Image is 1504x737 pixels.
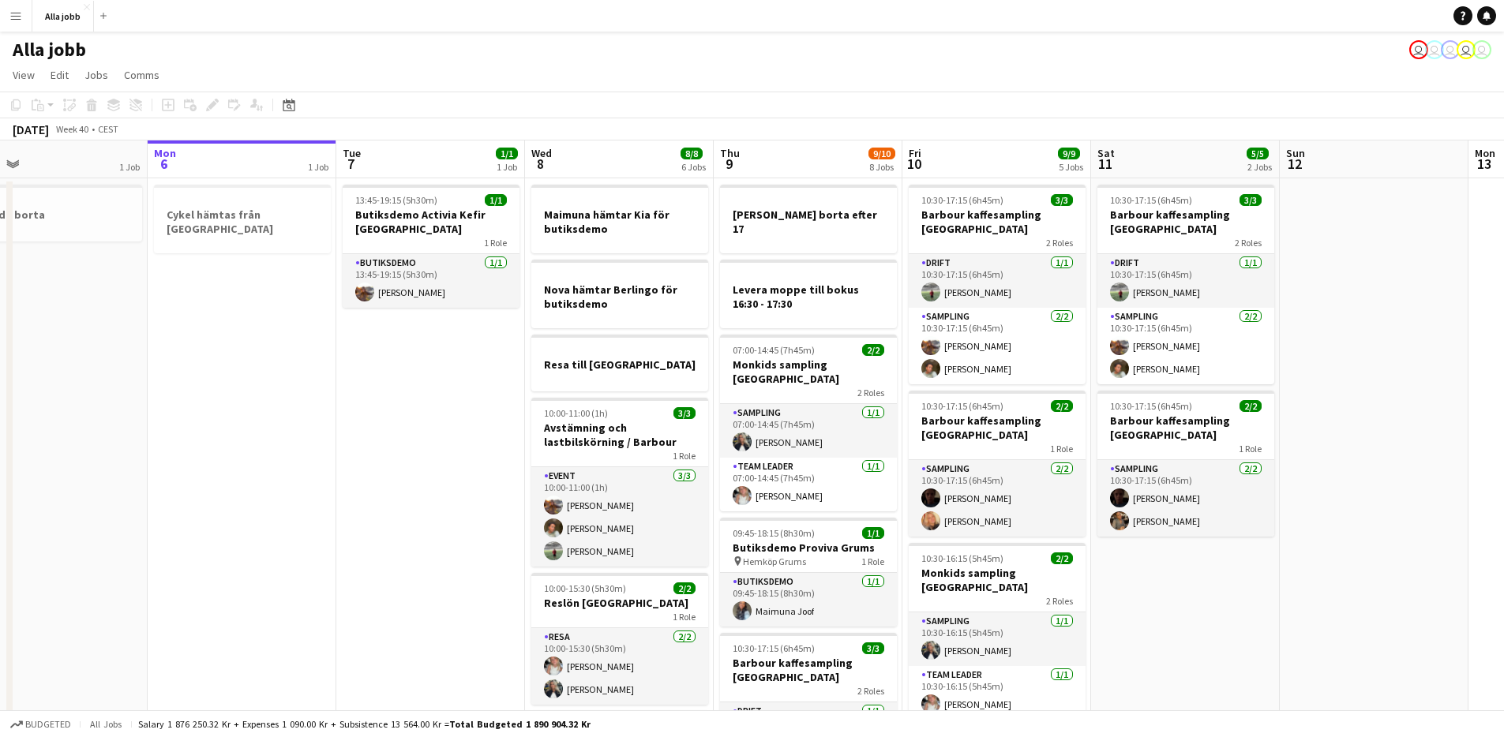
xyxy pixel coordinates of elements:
div: 10:30-17:15 (6h45m)2/2Barbour kaffesampling [GEOGRAPHIC_DATA]1 RoleSampling2/210:30-17:15 (6h45m)... [1097,391,1274,537]
span: 3/3 [673,407,696,419]
app-job-card: [PERSON_NAME] borta efter 17 [720,185,897,253]
div: 10:30-16:15 (5h45m)2/2Monkids sampling [GEOGRAPHIC_DATA]2 RolesSampling1/110:30-16:15 (5h45m)[PER... [909,543,1086,720]
span: Week 40 [52,123,92,135]
span: 2/2 [1051,400,1073,412]
span: 3/3 [862,642,884,654]
span: 7 [340,155,361,173]
app-card-role: Event3/310:00-11:00 (1h)[PERSON_NAME][PERSON_NAME][PERSON_NAME] [531,467,708,567]
div: 09:45-18:15 (8h30m)1/1Butiksdemo Proviva Grums Hemköp Grums1 RoleButiksdemo1/109:45-18:15 (8h30m)... [720,518,897,627]
app-card-role: Sampling2/210:30-17:15 (6h45m)[PERSON_NAME][PERSON_NAME] [1097,308,1274,384]
span: All jobs [87,718,125,730]
app-job-card: Cykel hämtas från [GEOGRAPHIC_DATA] [154,185,331,253]
span: Wed [531,146,552,160]
app-user-avatar: Emil Hasselberg [1457,40,1476,59]
span: 9 [718,155,740,173]
h3: Barbour kaffesampling [GEOGRAPHIC_DATA] [909,413,1086,442]
span: Sat [1097,146,1115,160]
div: 8 Jobs [869,161,895,173]
app-job-card: 10:00-15:30 (5h30m)2/2Reslön [GEOGRAPHIC_DATA]1 RoleResa2/210:00-15:30 (5h30m)[PERSON_NAME][PERSO... [531,573,708,705]
span: 2/2 [862,344,884,356]
span: 12 [1284,155,1305,173]
h3: Avstämning och lastbilskörning / Barbour [531,421,708,449]
span: 10:30-16:15 (5h45m) [921,552,1003,564]
div: 5 Jobs [1059,161,1083,173]
h3: Barbour kaffesampling [GEOGRAPHIC_DATA] [909,208,1086,236]
app-job-card: Resa till [GEOGRAPHIC_DATA] [531,335,708,391]
span: 1 Role [1239,443,1262,455]
span: 2 Roles [857,685,884,697]
span: 09:45-18:15 (8h30m) [733,527,815,539]
span: Jobs [84,68,108,82]
h3: Nova hämtar Berlingo för butiksdemo [531,282,708,311]
span: 2 Roles [1046,595,1073,607]
div: Salary 1 876 250.32 kr + Expenses 1 090.00 kr + Subsistence 13 564.00 kr = [138,718,591,730]
span: 07:00-14:45 (7h45m) [733,344,815,356]
app-card-role: Team Leader1/107:00-14:45 (7h45m)[PERSON_NAME] [720,458,897,511]
span: Total Budgeted 1 890 904.32 kr [449,718,591,730]
h3: Monkids sampling [GEOGRAPHIC_DATA] [909,566,1086,594]
span: 2/2 [1051,552,1073,564]
app-job-card: 10:30-17:15 (6h45m)2/2Barbour kaffesampling [GEOGRAPHIC_DATA]1 RoleSampling2/210:30-17:15 (6h45m)... [909,391,1086,537]
span: 2/2 [673,582,696,594]
span: Mon [1475,146,1495,160]
span: 1 Role [673,450,696,462]
span: 2 Roles [1235,237,1262,249]
h3: Levera moppe till bokus 16:30 - 17:30 [720,282,897,311]
span: 10:00-15:30 (5h30m) [544,582,626,594]
app-card-role: Resa2/210:00-15:30 (5h30m)[PERSON_NAME][PERSON_NAME] [531,628,708,705]
div: 6 Jobs [681,161,706,173]
span: 13:45-19:15 (5h30m) [355,194,437,206]
h3: Reslön [GEOGRAPHIC_DATA] [531,596,708,610]
span: 1/1 [485,194,507,206]
span: 1 Role [1050,443,1073,455]
app-card-role: Butiksdemo1/109:45-18:15 (8h30m)Maimuna Joof [720,573,897,627]
div: 10:00-11:00 (1h)3/3Avstämning och lastbilskörning / Barbour1 RoleEvent3/310:00-11:00 (1h)[PERSON_... [531,398,708,567]
span: 10:30-17:15 (6h45m) [921,400,1003,412]
app-card-role: Sampling2/210:30-17:15 (6h45m)[PERSON_NAME][PERSON_NAME] [909,308,1086,384]
div: 1 Job [497,161,517,173]
h3: Butiksdemo Activia Kefir [GEOGRAPHIC_DATA] [343,208,519,236]
span: 9/10 [868,148,895,159]
app-card-role: Drift1/110:30-17:15 (6h45m)[PERSON_NAME] [1097,254,1274,308]
span: 13 [1472,155,1495,173]
span: 2 Roles [1046,237,1073,249]
span: 9/9 [1058,148,1080,159]
span: 1 Role [861,556,884,567]
app-card-role: Sampling1/110:30-16:15 (5h45m)[PERSON_NAME] [909,612,1086,666]
div: 10:30-17:15 (6h45m)3/3Barbour kaffesampling [GEOGRAPHIC_DATA]2 RolesDrift1/110:30-17:15 (6h45m)[P... [909,185,1086,384]
span: Comms [124,68,159,82]
h3: Barbour kaffesampling [GEOGRAPHIC_DATA] [1097,208,1274,236]
span: 6 [152,155,176,173]
span: 8/8 [681,148,703,159]
div: 1 Job [119,161,140,173]
a: Jobs [78,65,114,85]
div: CEST [98,123,118,135]
span: 10:30-17:15 (6h45m) [921,194,1003,206]
a: Edit [44,65,75,85]
app-card-role: Drift1/110:30-17:15 (6h45m)[PERSON_NAME] [909,254,1086,308]
app-job-card: Maimuna hämtar Kia för butiksdemo [531,185,708,253]
span: View [13,68,35,82]
span: Edit [51,68,69,82]
h3: Maimuna hämtar Kia för butiksdemo [531,208,708,236]
h3: Barbour kaffesampling [GEOGRAPHIC_DATA] [1097,413,1274,442]
span: Fri [909,146,921,160]
span: 3/3 [1240,194,1262,206]
app-card-role: Team Leader1/110:30-16:15 (5h45m)[PERSON_NAME] [909,666,1086,720]
div: 10:30-17:15 (6h45m)3/3Barbour kaffesampling [GEOGRAPHIC_DATA]2 RolesDrift1/110:30-17:15 (6h45m)[P... [1097,185,1274,384]
h3: Barbour kaffesampling [GEOGRAPHIC_DATA] [720,656,897,684]
h3: Resa till [GEOGRAPHIC_DATA] [531,357,708,372]
span: 5/5 [1247,148,1269,159]
span: Mon [154,146,176,160]
span: 1 Role [484,237,507,249]
div: Levera moppe till bokus 16:30 - 17:30 [720,260,897,328]
app-user-avatar: Stina Dahl [1409,40,1428,59]
span: 1/1 [862,527,884,539]
span: 2 Roles [857,387,884,398]
span: Thu [720,146,740,160]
